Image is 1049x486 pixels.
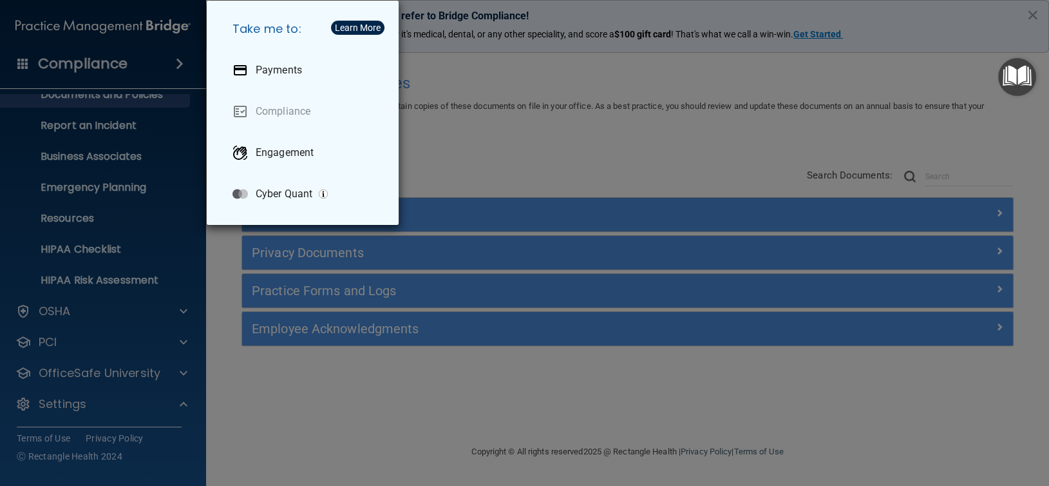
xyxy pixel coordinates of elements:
[331,21,384,35] button: Learn More
[222,11,388,47] h5: Take me to:
[222,93,388,130] a: Compliance
[222,176,388,212] a: Cyber Quant
[222,52,388,88] a: Payments
[998,58,1036,96] button: Open Resource Center
[256,146,314,159] p: Engagement
[827,395,1034,446] iframe: Drift Widget Chat Controller
[256,188,312,200] p: Cyber Quant
[256,64,302,77] p: Payments
[335,23,381,32] div: Learn More
[222,135,388,171] a: Engagement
